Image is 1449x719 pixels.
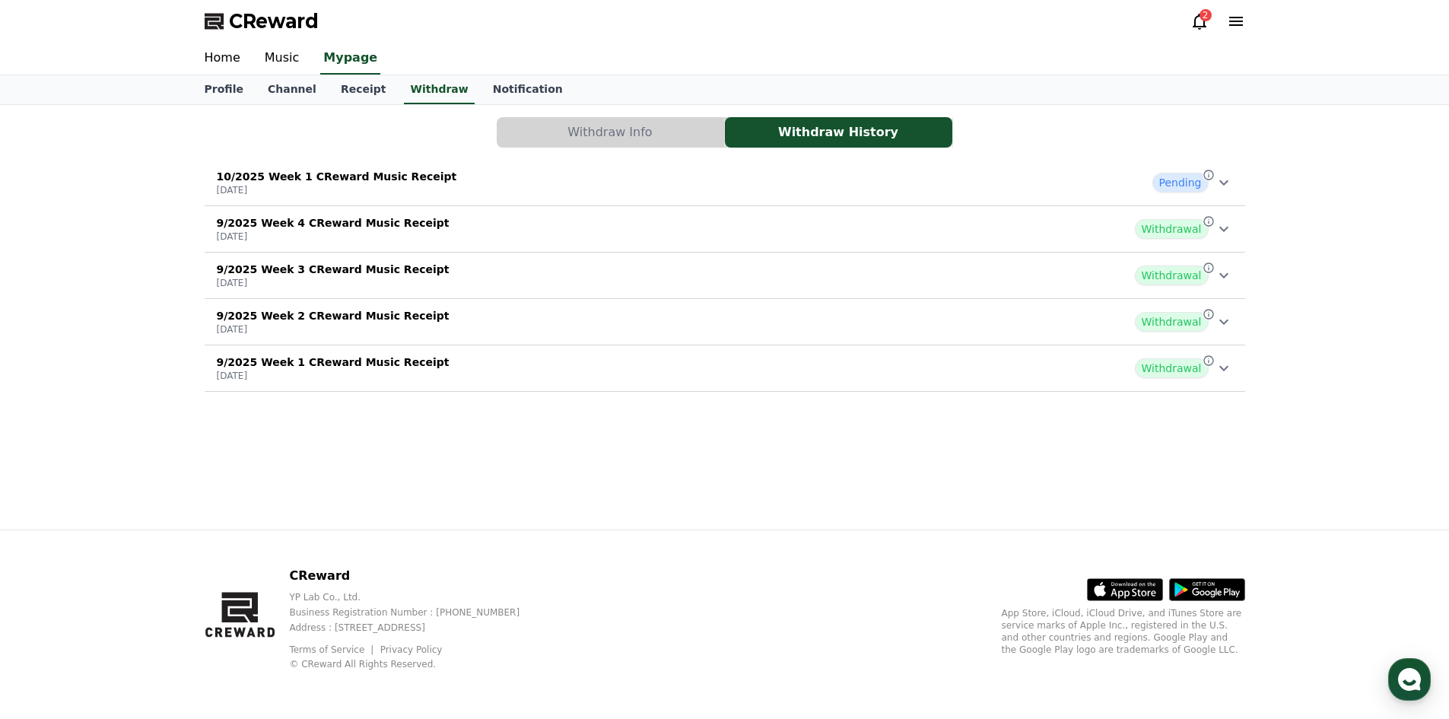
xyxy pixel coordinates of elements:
span: Settings [225,505,262,517]
a: Home [5,482,100,520]
p: 9/2025 Week 4 CReward Music Receipt [217,215,450,231]
p: Business Registration Number : [PHONE_NUMBER] [289,606,544,619]
a: Terms of Service [289,644,376,655]
p: [DATE] [217,277,450,289]
a: Settings [196,482,292,520]
span: Withdrawal [1135,312,1209,332]
p: YP Lab Co., Ltd. [289,591,544,603]
p: CReward [289,567,544,585]
a: Home [192,43,253,75]
span: Withdrawal [1135,266,1209,285]
span: Pending [1152,173,1209,192]
p: 9/2025 Week 3 CReward Music Receipt [217,262,450,277]
p: [DATE] [217,231,450,243]
button: 9/2025 Week 3 CReward Music Receipt [DATE] Withdrawal [205,253,1245,299]
p: [DATE] [217,323,450,336]
a: CReward [205,9,319,33]
a: Notification [481,75,575,104]
a: Profile [192,75,256,104]
span: Withdrawal [1135,358,1209,378]
p: App Store, iCloud, iCloud Drive, and iTunes Store are service marks of Apple Inc., registered in ... [1002,607,1245,656]
p: [DATE] [217,184,457,196]
a: Messages [100,482,196,520]
span: Withdrawal [1135,219,1209,239]
button: Withdraw History [725,117,952,148]
a: Receipt [329,75,399,104]
button: 9/2025 Week 4 CReward Music Receipt [DATE] Withdrawal [205,206,1245,253]
p: 10/2025 Week 1 CReward Music Receipt [217,169,457,184]
a: 2 [1190,12,1209,30]
button: 9/2025 Week 1 CReward Music Receipt [DATE] Withdrawal [205,345,1245,392]
a: Withdraw Info [497,117,725,148]
button: 10/2025 Week 1 CReward Music Receipt [DATE] Pending [205,160,1245,206]
span: CReward [229,9,319,33]
a: Mypage [320,43,380,75]
div: 2 [1200,9,1212,21]
p: Address : [STREET_ADDRESS] [289,622,544,634]
a: Privacy Policy [380,644,443,655]
a: Channel [256,75,329,104]
p: 9/2025 Week 1 CReward Music Receipt [217,355,450,370]
a: Music [253,43,312,75]
a: Withdraw [404,75,474,104]
a: Withdraw History [725,117,953,148]
p: © CReward All Rights Reserved. [289,658,544,670]
button: Withdraw Info [497,117,724,148]
span: Messages [126,506,171,518]
button: 9/2025 Week 2 CReward Music Receipt [DATE] Withdrawal [205,299,1245,345]
p: [DATE] [217,370,450,382]
p: 9/2025 Week 2 CReward Music Receipt [217,308,450,323]
span: Home [39,505,65,517]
